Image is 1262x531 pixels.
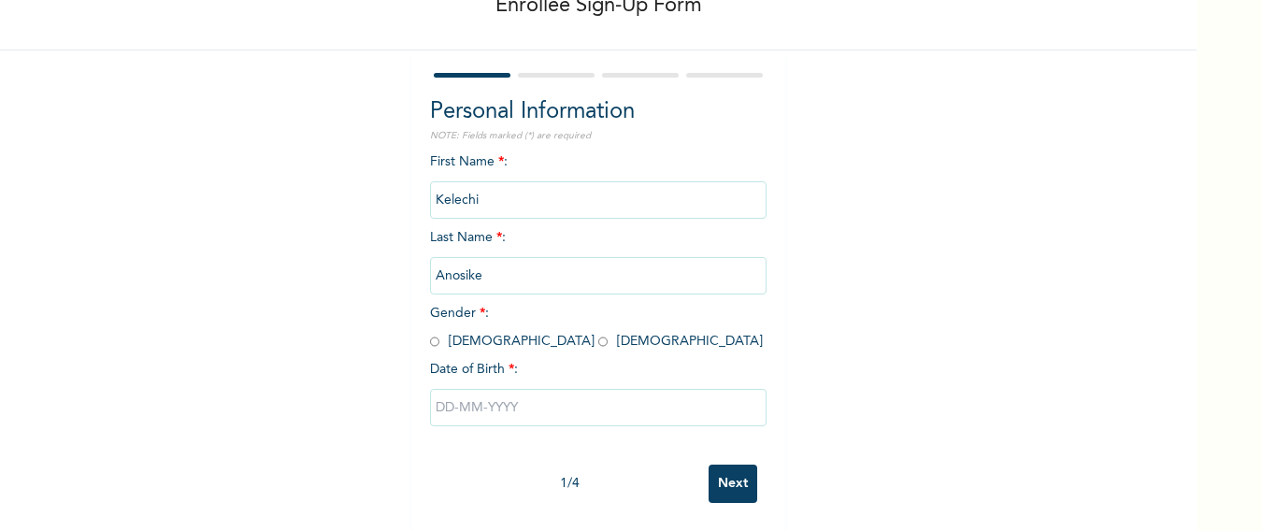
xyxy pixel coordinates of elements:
[430,360,518,380] span: Date of Birth :
[430,155,767,207] span: First Name :
[430,389,767,426] input: DD-MM-YYYY
[430,307,763,348] span: Gender : [DEMOGRAPHIC_DATA] [DEMOGRAPHIC_DATA]
[430,474,709,494] div: 1 / 4
[709,465,757,503] input: Next
[430,129,767,143] p: NOTE: Fields marked (*) are required
[430,95,767,129] h2: Personal Information
[430,181,767,219] input: Enter your first name
[430,231,767,282] span: Last Name :
[430,257,767,294] input: Enter your last name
